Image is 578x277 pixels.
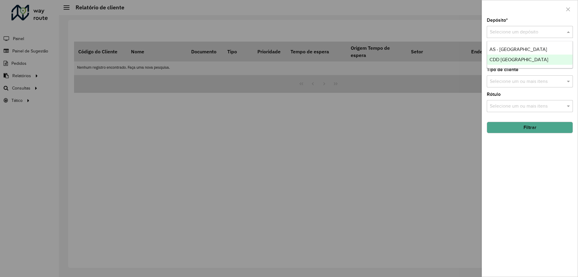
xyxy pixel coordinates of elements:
button: Filtrar [487,122,573,133]
label: Tipo de cliente [487,66,518,73]
label: Rótulo [487,91,501,98]
label: Depósito [487,17,508,24]
ng-dropdown-panel: Options list [487,41,573,68]
span: CDD [GEOGRAPHIC_DATA] [489,57,548,62]
span: AS - [GEOGRAPHIC_DATA] [489,47,547,52]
